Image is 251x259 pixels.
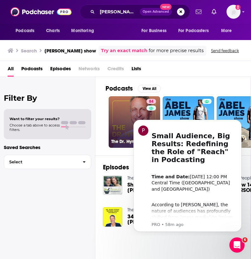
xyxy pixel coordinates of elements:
[4,93,91,103] h2: Filter By
[160,4,172,10] span: New
[46,26,60,35] span: Charts
[227,5,241,19] button: Show profile menu
[138,85,161,92] button: View All
[146,99,156,104] a: 84
[78,64,100,77] span: Networks
[103,207,122,227] img: 340 - Young Forever: Dr. Mark Hyman’s Secrets to a Long HEALTHY Life
[103,175,122,195] img: Show 1427: Dr. Mark Hyman’s Secrets for Living Your Longest, Healthiest Life
[10,123,60,132] span: Choose a tab above to access filters.
[8,64,14,77] a: All
[235,5,241,10] svg: Add a profile image
[105,85,161,92] a: PodcastsView All
[71,26,94,35] span: Monitoring
[111,139,147,144] h3: The Dr. Hyman Show
[149,99,153,105] span: 84
[141,26,166,35] span: For Business
[107,64,124,77] span: Credits
[227,5,241,19] img: User Profile
[149,47,204,54] span: for more precise results
[124,114,251,235] iframe: Intercom notifications message
[178,26,209,35] span: For Podcasters
[4,155,91,169] button: Select
[193,6,204,17] a: Show notifications dropdown
[221,26,232,35] span: More
[227,5,241,19] span: Logged in as high10media
[209,6,219,17] a: Show notifications dropdown
[11,25,43,37] button: open menu
[109,96,160,148] a: 84The Dr. Hyman Show
[101,47,147,54] a: Try an exact match
[10,6,71,18] img: Podchaser - Follow, Share and Rate Podcasts
[21,64,43,77] a: Podcasts
[80,4,190,19] div: Search podcasts, credits, & more...
[4,144,91,150] p: Saved Searches
[103,163,129,171] h2: Episodes
[229,237,245,253] iframe: Intercom live chat
[67,25,102,37] button: open menu
[143,10,169,13] span: Open Advanced
[97,7,140,17] input: Search podcasts, credits, & more...
[209,48,241,53] button: Send feedback
[132,64,141,77] a: Lists
[21,48,37,54] h3: Search
[4,160,78,164] span: Select
[105,85,133,92] h2: Podcasts
[242,237,248,242] span: 6
[50,64,71,77] a: Episodes
[42,25,64,37] a: Charts
[10,117,60,121] span: Want to filter your results?
[140,8,172,16] button: Open AdvancedNew
[16,26,34,35] span: Podcasts
[103,163,157,171] a: EpisodesView All
[174,25,218,37] button: open menu
[137,25,174,37] button: open menu
[44,48,96,54] h3: [PERSON_NAME] show
[217,25,240,37] button: open menu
